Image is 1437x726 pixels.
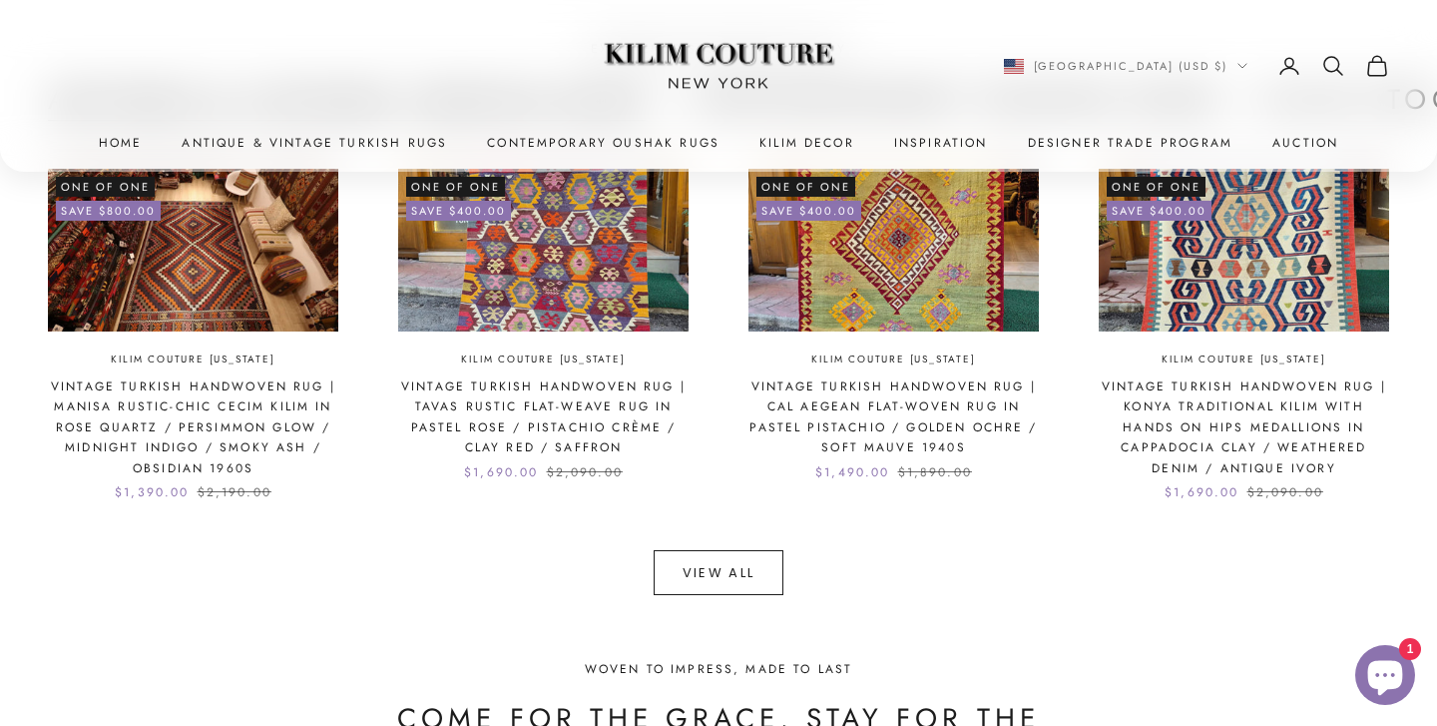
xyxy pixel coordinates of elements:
button: Change country or currency [1004,57,1248,75]
inbox-online-store-chat: Shopify online store chat [1349,645,1421,710]
on-sale-badge: Save $400.00 [1107,201,1211,221]
compare-at-price: $1,890.00 [898,462,972,482]
sale-price: $1,690.00 [1165,482,1238,502]
a: Contemporary Oushak Rugs [487,133,719,153]
a: Vintage Turkish Handwoven Rug | Konya Traditional Kilim with Hands on Hips Medallions in Cappadoc... [1099,376,1389,478]
a: View All [654,550,784,594]
a: Kilim Couture [US_STATE] [111,352,274,368]
on-sale-badge: Save $400.00 [756,201,861,221]
compare-at-price: $2,090.00 [1247,482,1323,502]
span: One of One [406,177,505,197]
on-sale-badge: Save $800.00 [56,201,161,221]
summary: Kilim Decor [759,133,854,153]
a: Kilim Couture [US_STATE] [811,352,975,368]
nav: Secondary navigation [1004,54,1390,78]
on-sale-badge: Save $400.00 [406,201,511,221]
span: [GEOGRAPHIC_DATA] (USD $) [1034,57,1228,75]
a: Vintage Turkish Handwoven Rug | Cal Aegean Flat-Woven Rug in Pastel Pistachio / Golden Ochre / So... [748,376,1039,458]
span: One of One [1107,177,1205,197]
sale-price: $1,390.00 [115,482,189,502]
nav: Primary navigation [48,133,1389,153]
img: United States [1004,59,1024,74]
a: Vintage Turkish Handwoven Rug | Manisa Rustic-Chic Cecim Kilim in Rose Quartz / Persimmon Glow / ... [48,376,338,478]
a: Inspiration [894,133,988,153]
a: Kilim Couture [US_STATE] [461,352,625,368]
sale-price: $1,490.00 [815,462,889,482]
compare-at-price: $2,090.00 [547,462,623,482]
span: One of One [756,177,855,197]
a: Kilim Couture [US_STATE] [1162,352,1325,368]
a: Home [99,133,143,153]
sale-price: $1,690.00 [464,462,538,482]
compare-at-price: $2,190.00 [198,482,271,502]
a: Antique & Vintage Turkish Rugs [182,133,447,153]
span: One of One [56,177,155,197]
a: Vintage Turkish Handwoven Rug | Tavas Rustic Flat-Weave Rug in Pastel Rose / Pistachio Crème / Cl... [398,376,689,458]
img: Logo of Kilim Couture New York [594,19,843,114]
a: Designer Trade Program [1028,133,1233,153]
a: Auction [1272,133,1338,153]
p: Woven to Impress, Made to Last [379,659,1058,679]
